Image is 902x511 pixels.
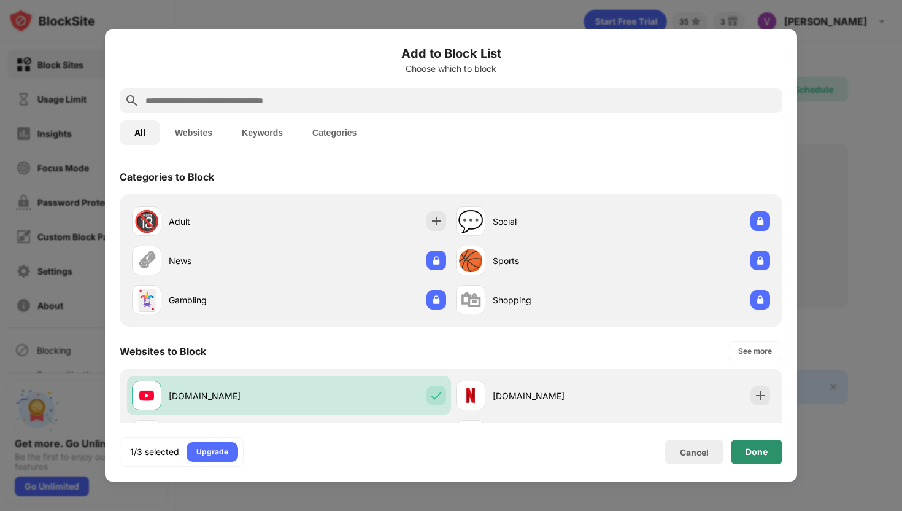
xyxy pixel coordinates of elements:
div: Shopping [493,294,613,306]
img: favicons [139,388,154,403]
div: 🔞 [134,209,160,234]
div: 🗞 [136,248,157,273]
button: Categories [298,120,371,145]
div: Gambling [169,294,289,306]
div: Social [493,215,613,228]
div: Done [746,447,768,457]
div: 1/3 selected [130,446,179,458]
div: 🏀 [458,248,484,273]
button: Keywords [227,120,298,145]
button: All [120,120,160,145]
div: [DOMAIN_NAME] [169,389,289,402]
div: Websites to Block [120,345,206,357]
img: search.svg [125,93,139,108]
div: Choose which to block [120,64,782,74]
div: News [169,254,289,267]
div: 💬 [458,209,484,234]
div: 🃏 [134,287,160,313]
div: Cancel [680,447,709,458]
div: 🛍 [460,287,481,313]
img: favicons [463,388,478,403]
button: Websites [160,120,227,145]
div: Upgrade [196,446,228,458]
h6: Add to Block List [120,44,782,63]
div: Categories to Block [120,171,214,183]
div: See more [738,345,772,357]
div: Adult [169,215,289,228]
div: [DOMAIN_NAME] [493,389,613,402]
div: Sports [493,254,613,267]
